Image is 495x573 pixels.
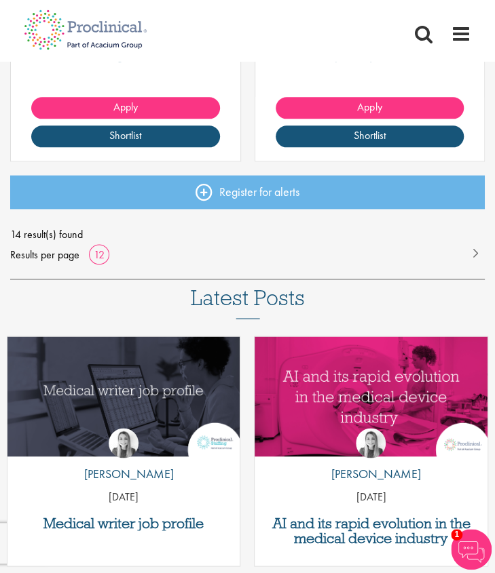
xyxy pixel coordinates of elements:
span: Apply [357,100,382,114]
p: [DATE] [255,489,487,505]
p: [DATE] [7,489,240,505]
img: Hannah Burke [356,428,386,458]
span: 1 [451,529,462,540]
span: 14 result(s) found [10,224,485,245]
a: Link to a post [255,336,487,456]
img: Hannah Burke [109,428,139,458]
a: Register for alerts [10,175,485,209]
h3: Latest Posts [191,286,305,319]
p: [PERSON_NAME] [321,465,421,482]
a: Hannah Burke [PERSON_NAME] [321,428,421,489]
img: Medical writer job profile [7,336,240,457]
a: Medical writer job profile [14,515,233,530]
span: Results per page [10,245,79,265]
img: Chatbot [451,529,492,570]
a: 12 [89,248,109,262]
img: AI and Its Impact on the Medical Device Industry | Proclinical [255,336,487,457]
a: Shortlist [31,125,220,147]
a: AI and its rapid evolution in the medical device industry [261,515,480,545]
a: Shortlist [276,125,464,147]
a: Hannah Burke [PERSON_NAME] [74,428,174,489]
a: Apply [276,97,464,119]
a: Link to a post [7,336,240,456]
p: [PERSON_NAME] [74,465,174,482]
